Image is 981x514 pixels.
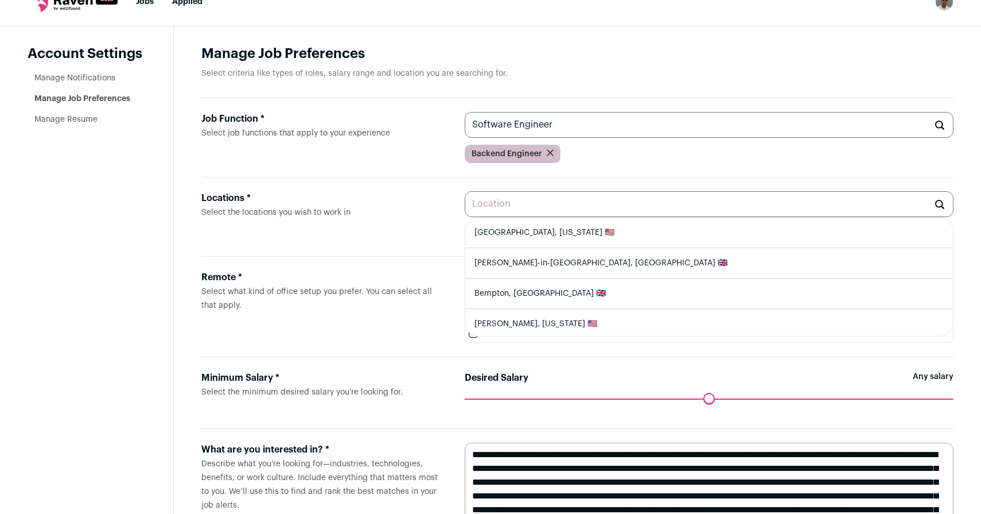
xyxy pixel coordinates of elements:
[201,45,953,63] h1: Manage Job Preferences
[201,270,446,284] div: Remote *
[465,371,528,385] label: Desired Salary
[28,45,146,63] header: Account Settings
[465,191,953,217] input: Location
[913,371,953,399] span: Any salary
[472,148,542,160] span: Backend Engineer
[201,191,446,205] div: Locations *
[201,371,446,385] div: Minimum Salary *
[465,323,953,343] label: Remote
[465,248,953,279] li: [PERSON_NAME]-in-[GEOGRAPHIC_DATA], [GEOGRAPHIC_DATA] 🇬🇧
[465,112,953,138] input: Job Function
[201,112,446,126] div: Job Function *
[465,309,953,339] li: [PERSON_NAME], [US_STATE] 🇺🇸
[34,74,115,82] a: Manage Notifications
[201,443,446,457] div: What are you interested in? *
[201,68,953,79] p: Select criteria like types of roles, salary range and location you are searching for.
[469,329,478,338] input: Remote
[201,129,390,137] span: Select job functions that apply to your experience
[201,460,438,509] span: Describe what you’re looking for—industries, technologies, benefits, or work culture. Include eve...
[34,95,130,103] a: Manage Job Preferences
[201,288,432,310] span: Select what kind of office setup you prefer. You can select all that apply.
[465,218,953,248] li: [GEOGRAPHIC_DATA], [US_STATE] 🇺🇸
[201,388,403,396] span: Select the minimum desired salary you’re looking for.
[465,279,953,309] li: Bempton, [GEOGRAPHIC_DATA] 🇬🇧
[34,115,98,123] a: Manage Resume
[201,208,351,217] span: Select the locations you wish to work in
